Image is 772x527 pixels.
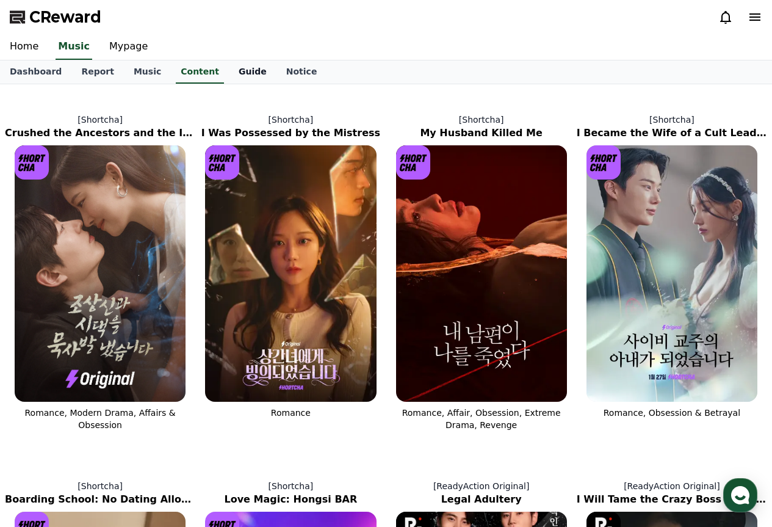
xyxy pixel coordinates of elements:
a: [Shortcha] Crushed the Ancestors and the In-Laws Crushed the Ancestors and the In-Laws [object Ob... [5,104,195,441]
h2: My Husband Killed Me [386,126,577,140]
img: My Husband Killed Me [396,145,567,402]
h2: I Will Tame the Crazy Boss From Now On [577,492,767,507]
a: [Shortcha] I Became the Wife of a Cult Leader I Became the Wife of a Cult Leader [object Object] ... [577,104,767,441]
a: Mypage [99,34,157,60]
h2: Legal Adultery [386,492,577,507]
img: I Became the Wife of a Cult Leader [586,145,757,402]
a: [Shortcha] I Was Possessed by the Mistress I Was Possessed by the Mistress [object Object] Logo R... [195,104,386,441]
p: [Shortcha] [577,114,767,126]
span: Romance, Affair, Obsession, Extreme Drama, Revenge [402,408,561,430]
span: Romance, Modern Drama, Affairs & Obsession [24,408,175,430]
p: [ReadyAction Original] [386,480,577,492]
p: [Shortcha] [386,114,577,126]
a: Notice [276,60,327,84]
a: Settings [157,387,234,418]
a: CReward [10,7,101,27]
p: [Shortcha] [5,114,195,126]
img: [object Object] Logo [396,145,430,180]
p: [Shortcha] [5,480,195,492]
p: [Shortcha] [195,114,386,126]
img: I Was Possessed by the Mistress [205,145,376,402]
img: [object Object] Logo [15,145,49,180]
span: Settings [181,405,211,415]
a: Messages [81,387,157,418]
span: CReward [29,7,101,27]
span: Messages [101,406,137,416]
h2: I Became the Wife of a Cult Leader [577,126,767,140]
h2: Boarding School: No Dating Allowed [5,492,195,507]
img: Crushed the Ancestors and the In-Laws [15,145,186,402]
span: Romance [271,408,311,418]
a: [Shortcha] My Husband Killed Me My Husband Killed Me [object Object] Logo Romance, Affair, Obsess... [386,104,577,441]
a: Report [71,60,124,84]
h2: I Was Possessed by the Mistress [195,126,386,140]
a: Home [4,387,81,418]
a: Guide [229,60,276,84]
p: [ReadyAction Original] [577,480,767,492]
img: [object Object] Logo [586,145,621,180]
a: Music [56,34,92,60]
span: Romance, Obsession & Betrayal [604,408,740,418]
img: [object Object] Logo [205,145,239,180]
p: [Shortcha] [195,480,386,492]
a: Music [124,60,171,84]
h2: Love Magic: Hongsi BAR [195,492,386,507]
h2: Crushed the Ancestors and the In-Laws [5,126,195,140]
a: Content [176,60,224,84]
span: Home [31,405,52,415]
